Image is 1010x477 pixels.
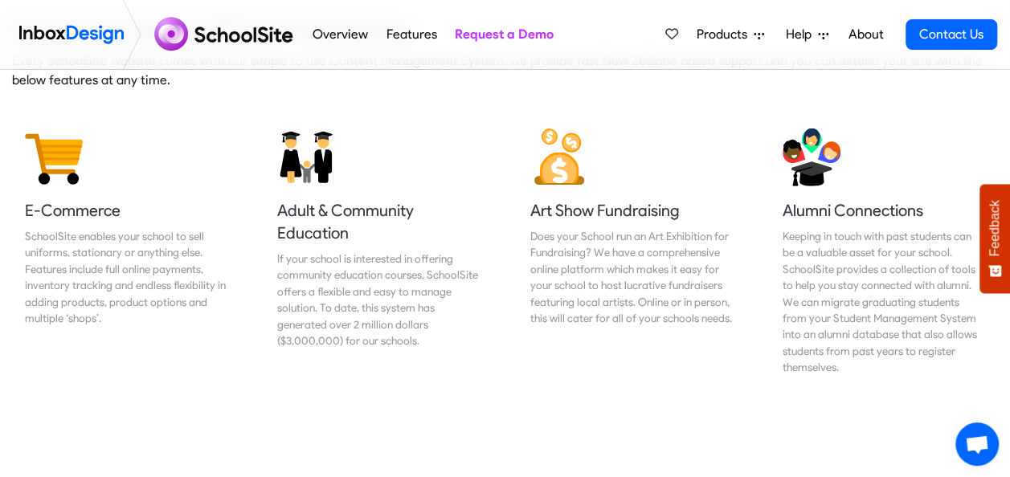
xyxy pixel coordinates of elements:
[690,18,771,51] a: Products
[530,128,588,186] img: 2022_01_12_icon_fundraising.svg
[779,18,835,51] a: Help
[906,19,997,50] a: Contact Us
[277,251,480,349] div: If your school is interested in offering community education courses, SchoolSite offers a flexibl...
[844,18,888,51] a: About
[783,128,840,186] img: 2022_01_12_icon_alumni_connection.svg
[450,18,558,51] a: Request a Demo
[786,25,818,44] span: Help
[12,116,240,389] a: E-Commerce SchoolSite enables your school to sell uniforms, stationary or anything else. Features...
[988,200,1002,256] span: Feedback
[148,15,304,54] img: schoolsite logo
[309,18,373,51] a: Overview
[530,199,733,222] h5: Art Show Fundraising
[25,228,227,326] div: SchoolSite enables your school to sell uniforms, stationary or anything else. Features include fu...
[783,199,985,222] h5: Alumni Connections
[697,25,754,44] span: Products
[25,128,83,186] img: 2022_01_17_icon_e_commerce.svg
[12,51,998,90] p: Every SchoolSite website comes with our simple to use Content Management System, we provide fast ...
[382,18,441,51] a: Features
[783,228,985,376] div: Keeping in touch with past students can be a valuable asset for your school. SchoolSite provides ...
[277,128,335,186] img: 2022_01_12_icon_adult_education.svg
[979,184,1010,293] button: Feedback - Show survey
[25,199,227,222] h5: E-Commerce
[517,116,746,389] a: Art Show Fundraising Does your School run an Art Exhibition for Fundraising? We have a comprehens...
[530,228,733,326] div: Does your School run an Art Exhibition for Fundraising? We have a comprehensive online platform w...
[770,116,998,389] a: Alumni Connections Keeping in touch with past students can be a valuable asset for your school. S...
[264,116,493,389] a: Adult & Community Education If your school is interested in offering community education courses,...
[955,422,999,466] div: Open chat
[277,199,480,244] h5: Adult & Community Education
